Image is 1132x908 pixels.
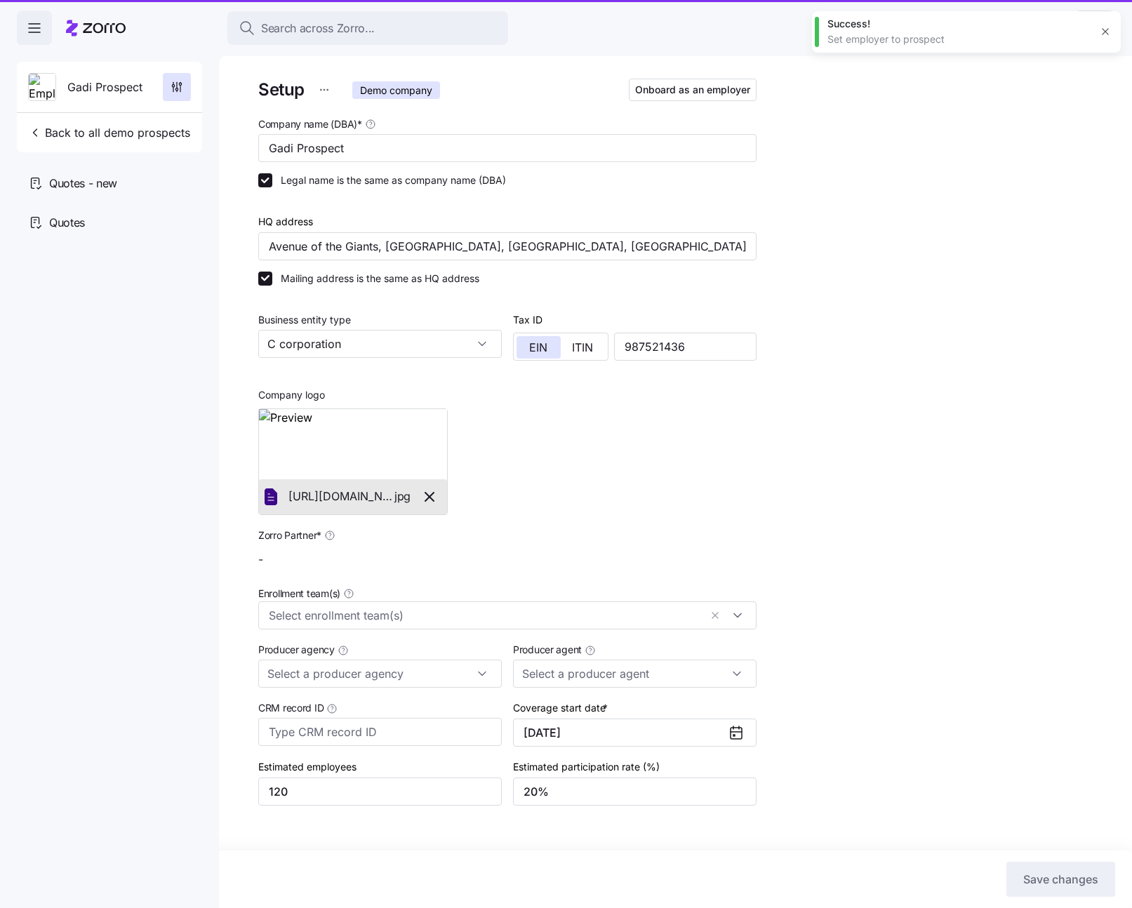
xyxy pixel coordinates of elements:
span: Demo company [360,81,432,99]
span: ITIN [572,342,593,353]
button: Back to all demo prospects [22,119,196,147]
input: Enter total employees [258,777,502,806]
span: [URL][DOMAIN_NAME]. [288,488,394,505]
span: Company name (DBA) * [258,117,362,131]
input: Type the HQ address [258,232,757,260]
span: jpg [394,488,411,505]
label: Mailing address is the same as HQ address [272,272,479,286]
input: Business entity type [258,330,502,358]
label: Estimated employees [258,759,357,775]
input: Type CRM record ID [258,718,502,746]
span: Search across Zorro... [261,20,375,37]
span: Company logo [258,388,325,402]
span: Quotes [49,214,85,232]
input: Enter percent enrolled [513,777,757,806]
span: Zorro Partner * [258,528,321,542]
span: CRM record ID [258,701,324,715]
h1: Setup [258,79,305,100]
img: Employer logo [29,74,55,102]
label: Estimated participation rate (%) [513,759,660,775]
div: Set employer to prospect [827,32,1090,46]
label: Business entity type [258,312,351,328]
span: Producer agent [513,643,582,657]
input: Type EIN number [614,333,757,361]
span: Save changes [1023,871,1098,888]
button: [DATE] [513,719,757,747]
input: Type company name [258,134,757,162]
button: Search across Zorro... [227,11,508,45]
input: Select a producer agency [258,660,502,688]
input: Select enrollment team(s) [269,607,700,625]
span: Quotes - new [49,175,117,192]
input: Select a producer agent [513,660,757,688]
label: Tax ID [513,312,542,328]
span: EIN [529,342,547,353]
img: Preview [259,409,447,479]
a: Quotes [17,203,202,242]
button: Onboard as an employer [629,79,757,101]
span: Gadi Prospect [67,79,142,96]
label: Legal name is the same as company name (DBA) [272,173,506,187]
div: Success! [827,17,1090,31]
span: Onboard as an employer [635,83,750,97]
label: Coverage start date [513,700,611,716]
button: Save changes [1006,862,1115,897]
a: Quotes - new [17,163,202,203]
label: HQ address [258,214,313,229]
span: Enrollment team(s) [258,587,340,601]
span: Producer agency [258,643,335,657]
span: Back to all demo prospects [28,124,190,141]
